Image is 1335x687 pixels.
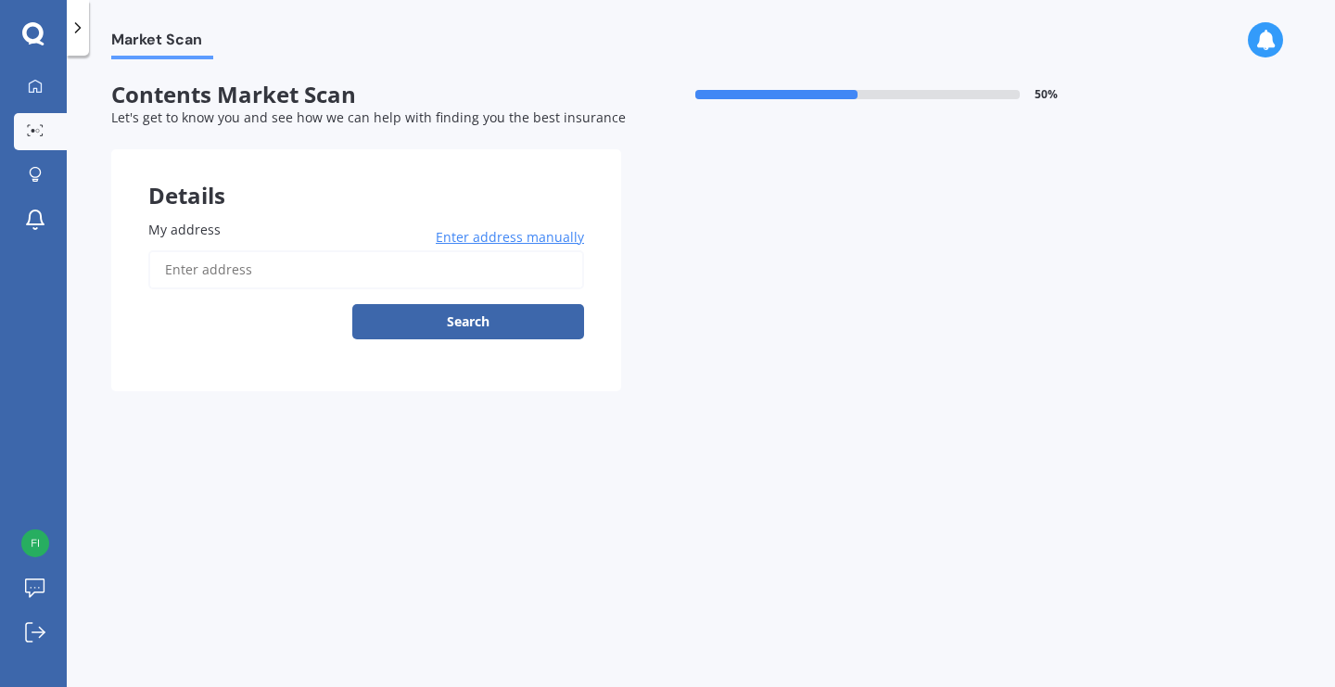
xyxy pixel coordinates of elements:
span: Contents Market Scan [111,82,621,108]
span: Let's get to know you and see how we can help with finding you the best insurance [111,108,626,126]
button: Search [352,304,584,339]
input: Enter address [148,250,584,289]
span: 50 % [1035,88,1058,101]
div: Details [111,149,621,205]
span: Enter address manually [436,228,584,247]
span: Market Scan [111,31,213,56]
img: 2bf9bfc61ea408427efd7daf53cd7649 [21,529,49,557]
span: My address [148,221,221,238]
